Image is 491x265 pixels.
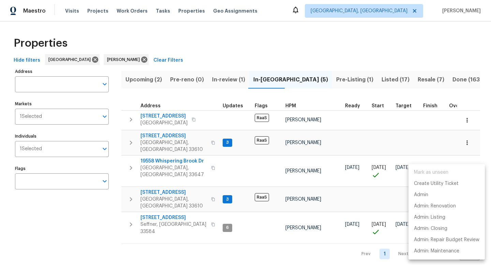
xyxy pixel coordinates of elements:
p: Admin: Renovation [414,203,456,210]
p: Admin: Repair Budget Review [414,236,479,244]
p: Create Utility Ticket [414,180,459,187]
p: Admin: Maintenance [414,248,459,255]
p: Admin: Listing [414,214,445,221]
p: Admin [414,191,428,199]
p: Admin: Closing [414,225,447,232]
